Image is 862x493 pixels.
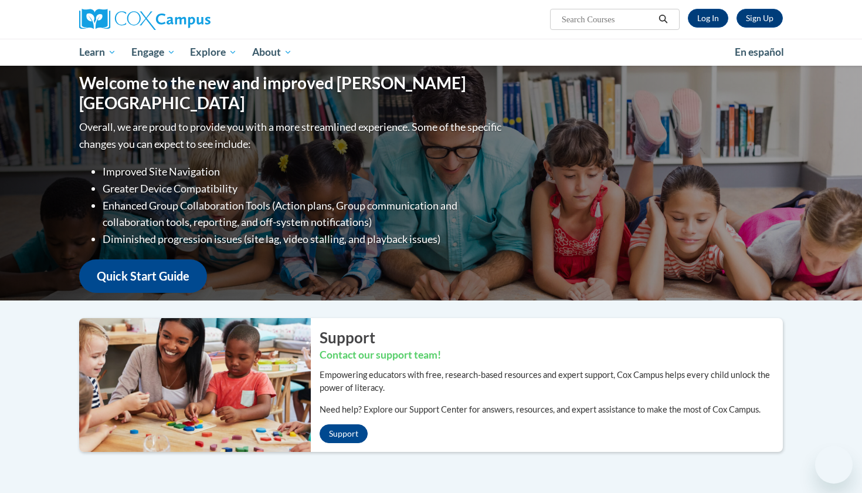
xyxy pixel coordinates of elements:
[79,9,302,30] a: Cox Campus
[103,180,504,197] li: Greater Device Compatibility
[79,45,116,59] span: Learn
[245,39,300,66] a: About
[688,9,728,28] a: Log In
[103,231,504,248] li: Diminished progression issues (site lag, video stalling, and playback issues)
[182,39,245,66] a: Explore
[62,39,800,66] div: Main menu
[320,348,783,363] h3: Contact our support team!
[320,424,368,443] a: Support
[79,73,504,113] h1: Welcome to the new and improved [PERSON_NAME][GEOGRAPHIC_DATA]
[79,9,211,30] img: Cox Campus
[124,39,183,66] a: Engage
[190,45,237,59] span: Explore
[561,12,654,26] input: Search Courses
[79,119,504,153] p: Overall, we are proud to provide you with a more streamlined experience. Some of the specific cha...
[103,163,504,180] li: Improved Site Navigation
[654,12,672,26] button: Search
[72,39,124,66] a: Learn
[252,45,292,59] span: About
[320,369,783,394] p: Empowering educators with free, research-based resources and expert support, Cox Campus helps eve...
[727,40,792,65] a: En español
[103,197,504,231] li: Enhanced Group Collaboration Tools (Action plans, Group communication and collaboration tools, re...
[737,9,783,28] a: Register
[815,446,853,484] iframe: Button to launch messaging window
[735,46,784,58] span: En español
[320,327,783,348] h2: Support
[131,45,175,59] span: Engage
[70,318,311,452] img: ...
[320,403,783,416] p: Need help? Explore our Support Center for answers, resources, and expert assistance to make the m...
[79,259,207,293] a: Quick Start Guide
